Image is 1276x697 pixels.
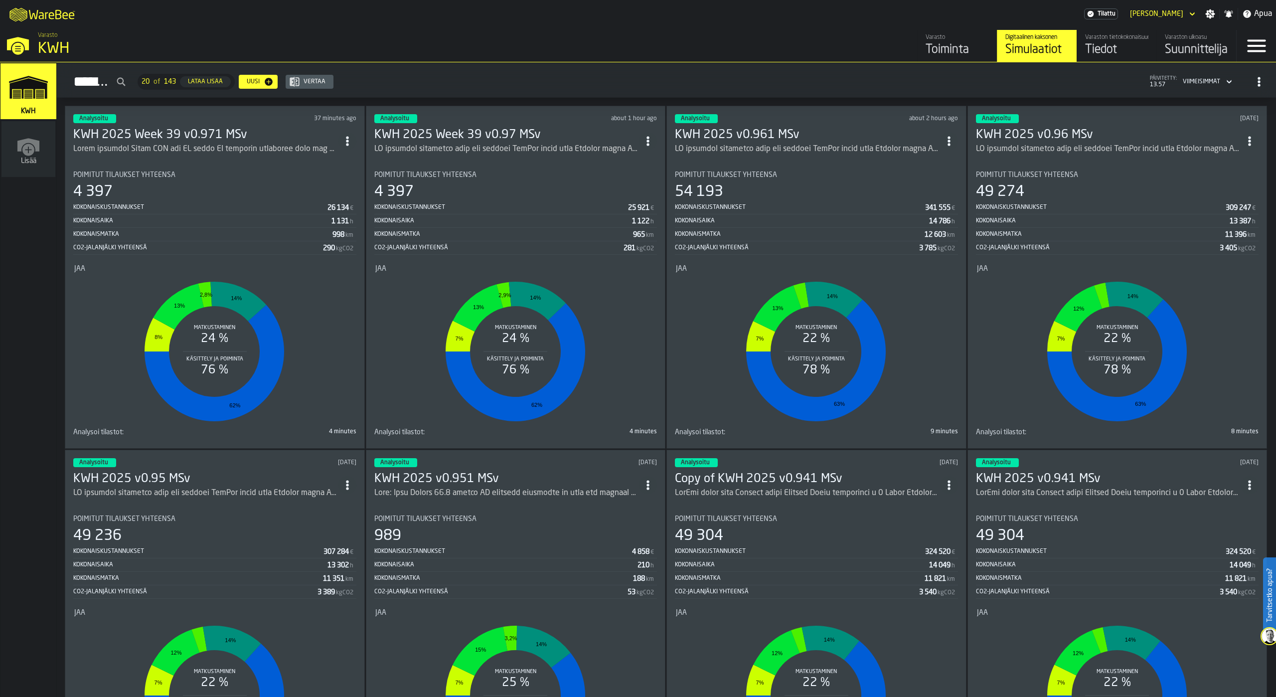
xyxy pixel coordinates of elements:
[286,75,333,89] button: button-Vertaa
[217,428,356,435] div: 4 minutes
[624,244,636,252] div: Stat Arvo
[976,244,1220,251] div: CO2-jalanjälki yhteensä
[976,561,1230,568] div: Kokonaisaika
[1252,549,1256,556] span: €
[374,515,657,599] div: stat-Poimitut tilaukset yhteensä
[374,231,634,238] div: Kokonaismatka
[976,204,1226,211] div: Kokonaiskustannukset
[675,515,958,523] div: Title
[676,265,687,273] span: Jaa
[375,265,656,426] div: stat-Jaa
[73,171,356,179] div: Title
[345,576,353,583] span: km
[1237,30,1276,62] label: button-toggle-Valikko
[73,428,213,436] div: Title
[1126,8,1197,20] div: DropdownMenuValue-Stefan Thilman
[637,245,654,252] span: kgCO2
[1165,42,1228,58] div: Suunnittelija
[1139,115,1259,122] div: Updated: 24.9.2025 klo 17.45.32 Created: 24.9.2025 klo 17.26.43
[976,171,1259,255] div: stat-Poimitut tilaukset yhteensä
[638,561,649,569] div: Stat Arvo
[73,114,116,123] div: status-3 2
[1252,205,1256,212] span: €
[839,459,958,466] div: Updated: 23.9.2025 klo 18.00.50 Created: 23.9.2025 klo 18.00.39
[73,515,175,523] span: Poimitut tilaukset yhteensä
[967,106,1268,449] div: ItemListCard-DashboardItemContainer
[976,527,1024,545] div: 49 304
[73,143,338,155] div: Added separate Stock UOM for KG items KG products separated with own process LayOut minor fixe Up...
[79,460,108,466] span: Analysoitu
[374,471,639,487] div: KWH 2025 v0.951 MSv
[925,231,946,239] div: Stat Arvo
[1230,561,1251,569] div: Stat Arvo
[675,428,725,436] span: Analysoi tilastot:
[925,575,946,583] div: Stat Arvo
[374,561,638,568] div: Kokonaisaika
[675,561,929,568] div: Kokonaisaika
[976,428,1026,436] span: Analysoi tilastot:
[1077,30,1156,62] a: link-to-/wh/i/4fb45246-3b77-4bb5-b880-c337c3c5facb/data
[184,78,227,85] div: Lataa lisää
[74,609,355,617] div: Title
[1084,8,1118,19] div: Menu-tilaus
[982,116,1011,122] span: Analysoitu
[73,575,323,582] div: Kokonaismatka
[374,428,425,436] span: Analysoi tilastot:
[675,428,814,436] div: Title
[332,231,344,239] div: Stat Arvo
[1252,562,1256,569] span: h
[374,171,657,255] div: stat-Poimitut tilaukset yhteensä
[675,204,925,211] div: Kokonaiskustannukset
[380,460,409,466] span: Analysoitu
[681,460,710,466] span: Analysoitu
[374,428,514,436] div: Title
[375,265,386,273] span: Jaa
[73,428,124,436] span: Analysoi tilastot:
[976,515,1259,523] div: Title
[675,471,940,487] div: Copy of KWH 2025 v0.941 MSv
[73,244,323,251] div: CO2-jalanjälki yhteensä
[374,487,639,499] div: Note: Only Monday 23.9 orders KG products separated as with own process LayOut minor fixe Updated...
[675,171,958,179] div: Title
[327,561,349,569] div: Stat Arvo
[350,562,353,569] span: h
[1165,34,1228,41] div: Varaston ulkoasu
[350,549,353,556] span: €
[929,217,951,225] div: Stat Arvo
[632,548,649,556] div: Stat Arvo
[675,171,777,179] span: Poimitut tilaukset yhteensä
[1254,8,1272,20] span: Apua
[38,32,57,39] span: Varasto
[676,609,687,617] span: Jaa
[19,107,38,115] span: KWH
[73,458,116,467] div: status-3 2
[74,609,85,617] span: Jaa
[374,217,633,224] div: Kokonaisaika
[1119,428,1259,435] div: 8 minutes
[350,218,353,225] span: h
[73,183,113,201] div: 4 397
[374,171,657,179] div: Title
[675,171,958,255] div: stat-Poimitut tilaukset yhteensä
[1085,34,1148,41] div: Varaston tietokokonaisuudet
[675,458,718,467] div: status-3 2
[1156,30,1236,62] a: link-to-/wh/i/4fb45246-3b77-4bb5-b880-c337c3c5facb/designer
[976,471,1241,487] h3: KWH 2025 v0.941 MSv
[977,265,1258,426] div: stat-Jaa
[1238,8,1276,20] label: button-toggle-Apua
[976,127,1241,143] h3: KWH 2025 v0.96 MSv
[976,114,1019,123] div: status-3 2
[300,78,329,85] div: Vertaa
[1005,42,1069,58] div: Simulaatiot
[976,515,1259,599] div: stat-Poimitut tilaukset yhteensä
[73,171,175,179] span: Poimitut tilaukset yhteensä
[336,589,353,596] span: kgCO2
[374,515,477,523] span: Poimitut tilaukset yhteensä
[976,428,1116,436] div: Title
[65,106,365,449] div: ItemListCard-DashboardItemContainer
[976,458,1019,467] div: status-3 2
[676,265,957,273] div: Title
[976,217,1230,224] div: Kokonaisaika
